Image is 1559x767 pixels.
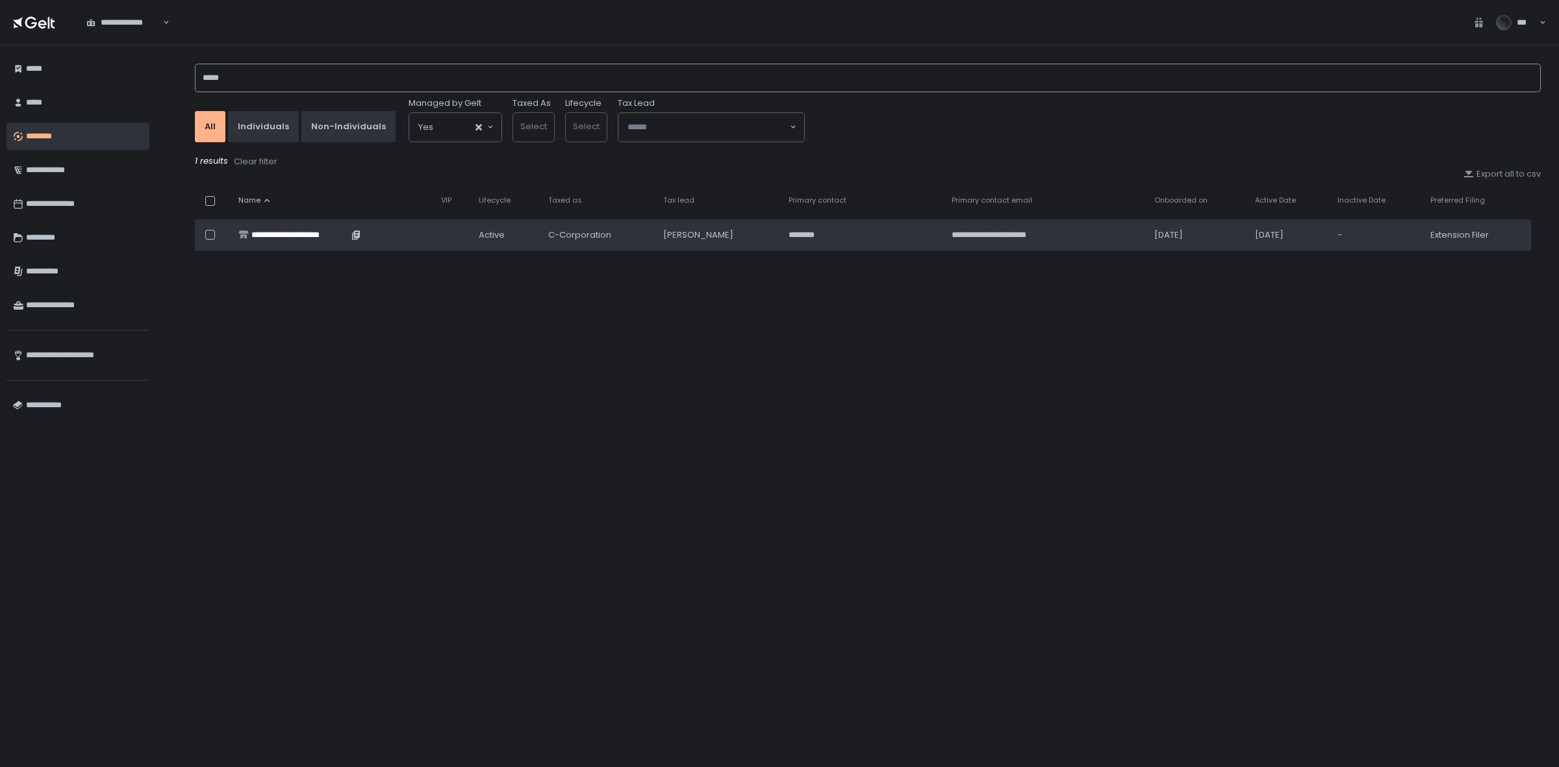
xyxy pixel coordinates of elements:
[1255,195,1296,205] span: Active Date
[1255,229,1322,241] div: [DATE]
[565,97,602,109] label: Lifecycle
[301,111,396,142] button: Non-Individuals
[1337,229,1415,241] div: -
[205,121,216,132] div: All
[479,229,505,241] span: active
[78,8,170,36] div: Search for option
[520,120,547,132] span: Select
[234,156,277,168] div: Clear filter
[311,121,386,132] div: Non-Individuals
[1464,168,1541,180] button: Export all to csv
[441,195,451,205] span: VIP
[548,229,648,241] div: C-Corporation
[1430,195,1485,205] span: Preferred Filing
[548,195,582,205] span: Taxed as
[418,121,433,134] span: Yes
[1154,229,1239,241] div: [DATE]
[228,111,299,142] button: Individuals
[433,121,474,134] input: Search for option
[663,229,773,241] div: [PERSON_NAME]
[238,195,260,205] span: Name
[195,155,1541,168] div: 1 results
[475,124,482,131] button: Clear Selected
[409,97,481,109] span: Managed by Gelt
[233,155,278,168] button: Clear filter
[618,97,655,109] span: Tax Lead
[789,195,846,205] span: Primary contact
[663,195,694,205] span: Tax lead
[160,16,161,29] input: Search for option
[952,195,1032,205] span: Primary contact email
[1430,229,1523,241] div: Extension Filer
[618,113,804,142] div: Search for option
[479,195,511,205] span: Lifecycle
[573,120,600,132] span: Select
[195,111,225,142] button: All
[238,121,289,132] div: Individuals
[409,113,501,142] div: Search for option
[627,121,789,134] input: Search for option
[1154,195,1208,205] span: Onboarded on
[1337,195,1386,205] span: Inactive Date
[513,97,551,109] label: Taxed As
